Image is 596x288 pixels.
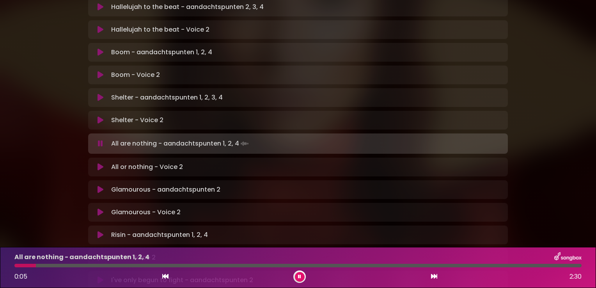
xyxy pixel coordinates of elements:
[111,25,209,34] p: Hallelujah to the beat - Voice 2
[111,162,183,172] p: All or nothing - Voice 2
[14,252,149,262] p: All are nothing - aandachtspunten 1, 2, 4
[111,230,208,240] p: Risin - aandachtspunten 1, 2, 4
[111,93,223,102] p: Shelter - aandachtspunten 1, 2, 3, 4
[111,70,160,80] p: Boom - Voice 2
[111,208,181,217] p: Glamourous - Voice 2
[111,185,220,194] p: Glamourous - aandachtspunten 2
[111,2,264,12] p: Hallelujah to the beat - aandachtspunten 2, 3, 4
[239,138,250,149] img: waveform4.gif
[569,272,582,281] span: 2:30
[111,138,250,149] p: All are nothing - aandachtspunten 1, 2, 4
[14,272,27,281] span: 0:05
[111,116,163,125] p: Shelter - Voice 2
[111,48,212,57] p: Boom - aandachtspunten 1, 2, 4
[554,252,582,262] img: songbox-logo-white.png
